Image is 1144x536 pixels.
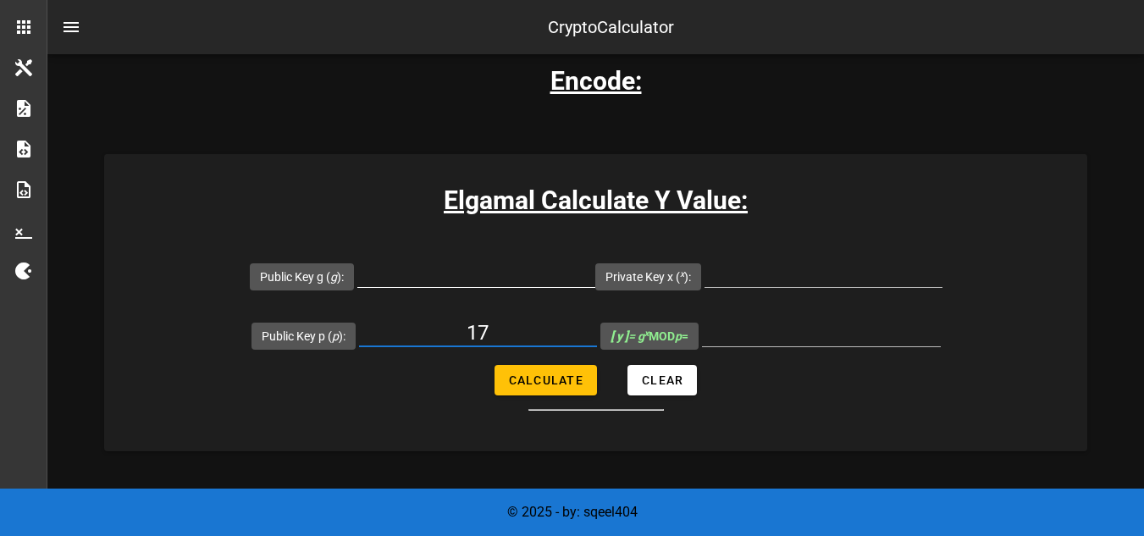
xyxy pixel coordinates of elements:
[508,373,583,387] span: Calculate
[550,62,642,100] h3: Encode:
[627,365,697,395] button: Clear
[675,329,682,343] i: p
[611,329,688,343] span: MOD =
[644,328,649,339] sup: x
[507,504,638,520] span: © 2025 - by: sqeel404
[330,270,337,284] i: g
[332,329,339,343] i: p
[680,268,684,279] sup: x
[51,7,91,47] button: nav-menu-toggle
[641,373,683,387] span: Clear
[611,329,628,343] b: [ y ]
[611,329,649,343] i: = g
[495,365,597,395] button: Calculate
[605,268,691,285] label: Private Key x ( ):
[548,14,674,40] div: CryptoCalculator
[262,328,345,345] label: Public Key p ( ):
[260,268,344,285] label: Public Key g ( ):
[104,181,1087,219] h3: Elgamal Calculate Y Value:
